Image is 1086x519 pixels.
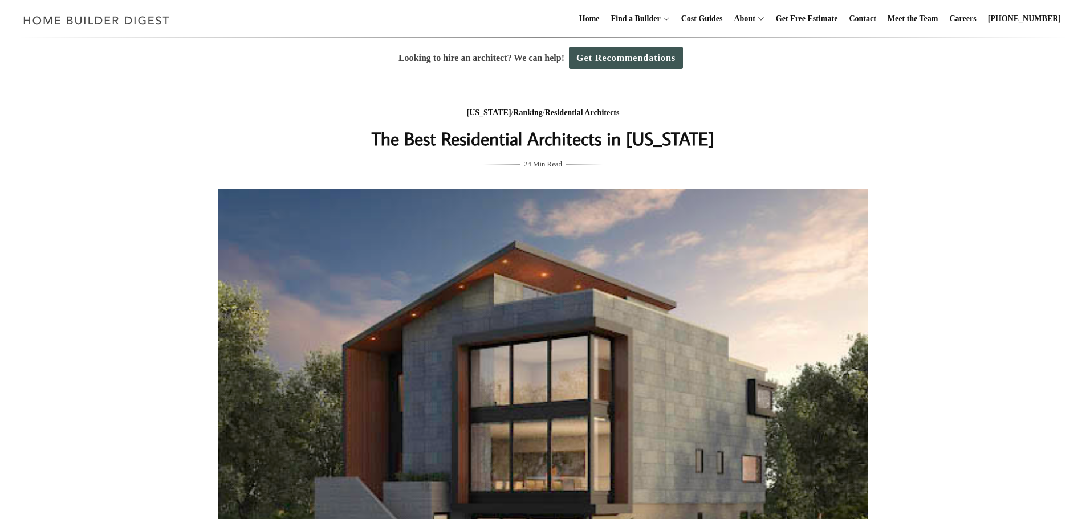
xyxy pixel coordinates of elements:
[607,1,661,37] a: Find a Builder
[316,106,771,120] div: / /
[524,158,562,170] span: 24 Min Read
[18,9,175,31] img: Home Builder Digest
[983,1,1065,37] a: [PHONE_NUMBER]
[316,125,771,152] h1: The Best Residential Architects in [US_STATE]
[945,1,981,37] a: Careers
[883,1,943,37] a: Meet the Team
[569,47,683,69] a: Get Recommendations
[771,1,843,37] a: Get Free Estimate
[513,108,542,117] a: Ranking
[575,1,604,37] a: Home
[844,1,880,37] a: Contact
[467,108,511,117] a: [US_STATE]
[545,108,620,117] a: Residential Architects
[677,1,727,37] a: Cost Guides
[729,1,755,37] a: About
